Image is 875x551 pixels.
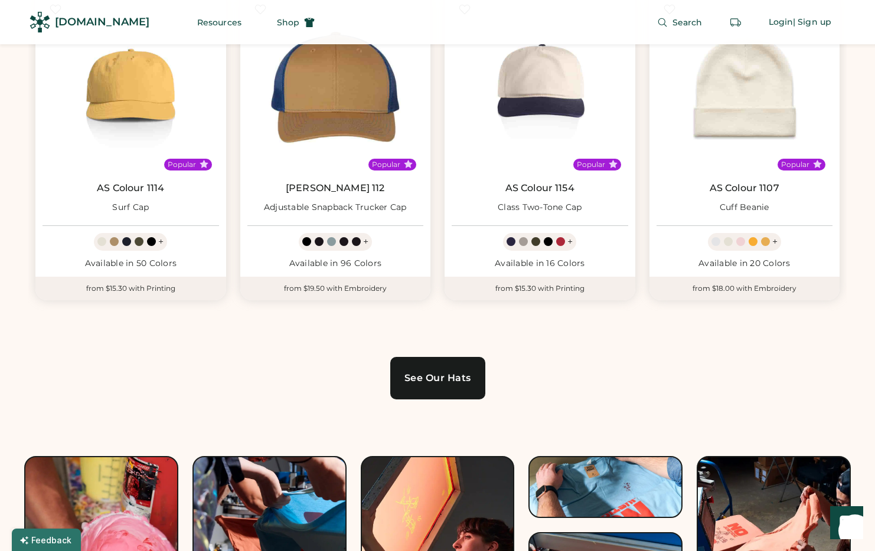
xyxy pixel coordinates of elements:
[724,11,747,34] button: Retrieve an order
[609,160,618,169] button: Popular Style
[567,235,573,248] div: +
[183,11,256,34] button: Resources
[649,277,840,300] div: from $18.00 with Embroidery
[35,277,226,300] div: from $15.30 with Printing
[772,235,778,248] div: +
[372,160,400,169] div: Popular
[452,258,628,270] div: Available in 16 Colors
[363,235,368,248] div: +
[263,11,329,34] button: Shop
[498,202,582,214] div: Class Two-Tone Cap
[819,498,870,549] iframe: Front Chat
[264,202,407,214] div: Adjustable Snapback Trucker Cap
[43,258,219,270] div: Available in 50 Colors
[158,235,164,248] div: +
[672,18,703,27] span: Search
[793,17,831,28] div: | Sign up
[643,11,717,34] button: Search
[781,160,809,169] div: Popular
[30,12,50,32] img: Rendered Logo - Screens
[55,15,149,29] div: [DOMAIN_NAME]
[813,160,822,169] button: Popular Style
[277,18,299,27] span: Shop
[445,277,635,300] div: from $15.30 with Printing
[390,357,485,399] a: See Our Hats
[769,17,794,28] div: Login
[286,182,385,194] a: [PERSON_NAME] 112
[404,160,413,169] button: Popular Style
[240,277,431,300] div: from $19.50 with Embroidery
[247,258,424,270] div: Available in 96 Colors
[720,202,769,214] div: Cuff Beanie
[200,160,208,169] button: Popular Style
[657,258,833,270] div: Available in 20 Colors
[577,160,605,169] div: Popular
[505,182,574,194] a: AS Colour 1154
[404,373,471,383] div: See Our Hats
[168,160,196,169] div: Popular
[97,182,164,194] a: AS Colour 1114
[112,202,149,214] div: Surf Cap
[710,182,779,194] a: AS Colour 1107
